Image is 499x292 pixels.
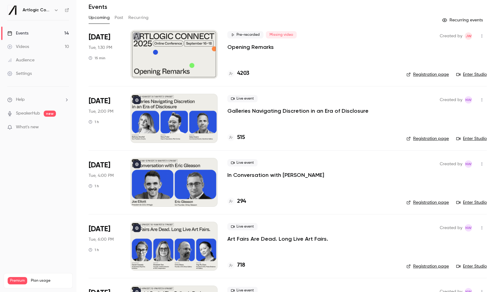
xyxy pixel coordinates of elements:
span: Missing video [266,31,297,38]
div: Sep 16 Tue, 6:00 PM (Europe/London) [89,222,121,271]
span: Natasha Whiffin [465,224,472,232]
a: 515 [227,133,245,142]
h1: Events [89,3,107,10]
a: Registration page [406,199,449,206]
span: Natasha Whiffin [465,160,472,168]
a: In Conversation with [PERSON_NAME] [227,171,324,179]
a: Registration page [406,136,449,142]
span: [DATE] [89,96,110,106]
a: SpeakerHub [16,110,40,117]
button: Past [115,13,123,23]
img: Artlogic Connect 2025 [8,5,17,15]
a: Enter Studio [456,199,487,206]
div: Settings [7,71,32,77]
div: Videos [7,44,29,50]
span: Live event [227,95,258,102]
div: Sep 16 Tue, 2:00 PM (Europe/London) [89,94,121,143]
button: Upcoming [89,13,110,23]
h4: 515 [237,133,245,142]
a: Enter Studio [456,263,487,269]
span: NW [465,96,471,104]
div: 1 h [89,184,99,188]
div: Sep 16 Tue, 1:30 PM (Europe/London) [89,30,121,79]
button: Recurring [128,13,149,23]
span: Live event [227,223,258,230]
h4: 4203 [237,69,249,78]
a: Registration page [406,71,449,78]
div: 1 h [89,247,99,252]
div: Events [7,30,28,36]
span: Natasha Whiffin [465,96,472,104]
div: Sep 16 Tue, 4:00 PM (Europe/Dublin) [89,158,121,207]
span: Created by [440,96,462,104]
span: [DATE] [89,160,110,170]
span: Jack Walden [465,32,472,40]
span: Created by [440,160,462,168]
span: Pre-recorded [227,31,263,38]
a: Enter Studio [456,71,487,78]
span: NW [465,224,471,232]
span: Tue, 4:00 PM [89,173,114,179]
h6: Artlogic Connect 2025 [23,7,51,13]
span: Tue, 2:00 PM [89,108,113,115]
a: Art Fairs Are Dead. Long Live Art Fairs. [227,235,328,243]
span: NW [465,160,471,168]
a: 718 [227,261,245,269]
span: Created by [440,32,462,40]
span: Created by [440,224,462,232]
span: Live event [227,159,258,166]
a: 4203 [227,69,249,78]
span: JW [466,32,471,40]
span: new [44,111,56,117]
a: Galleries Navigating Discretion in an Era of Disclosure [227,107,369,115]
a: 294 [227,197,246,206]
span: What's new [16,124,39,130]
span: Tue, 6:00 PM [89,236,114,243]
span: [DATE] [89,32,110,42]
a: Enter Studio [456,136,487,142]
iframe: Noticeable Trigger [62,125,69,130]
h4: 718 [237,261,245,269]
span: Premium [8,277,27,284]
a: Opening Remarks [227,43,274,51]
h4: 294 [237,197,246,206]
div: Audience [7,57,35,63]
span: [DATE] [89,224,110,234]
span: Tue, 1:30 PM [89,45,112,51]
a: Registration page [406,263,449,269]
span: Help [16,97,25,103]
li: help-dropdown-opener [7,97,69,103]
div: 1 h [89,119,99,124]
span: Plan usage [31,278,69,283]
button: Recurring events [439,15,487,25]
div: 15 min [89,56,105,60]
